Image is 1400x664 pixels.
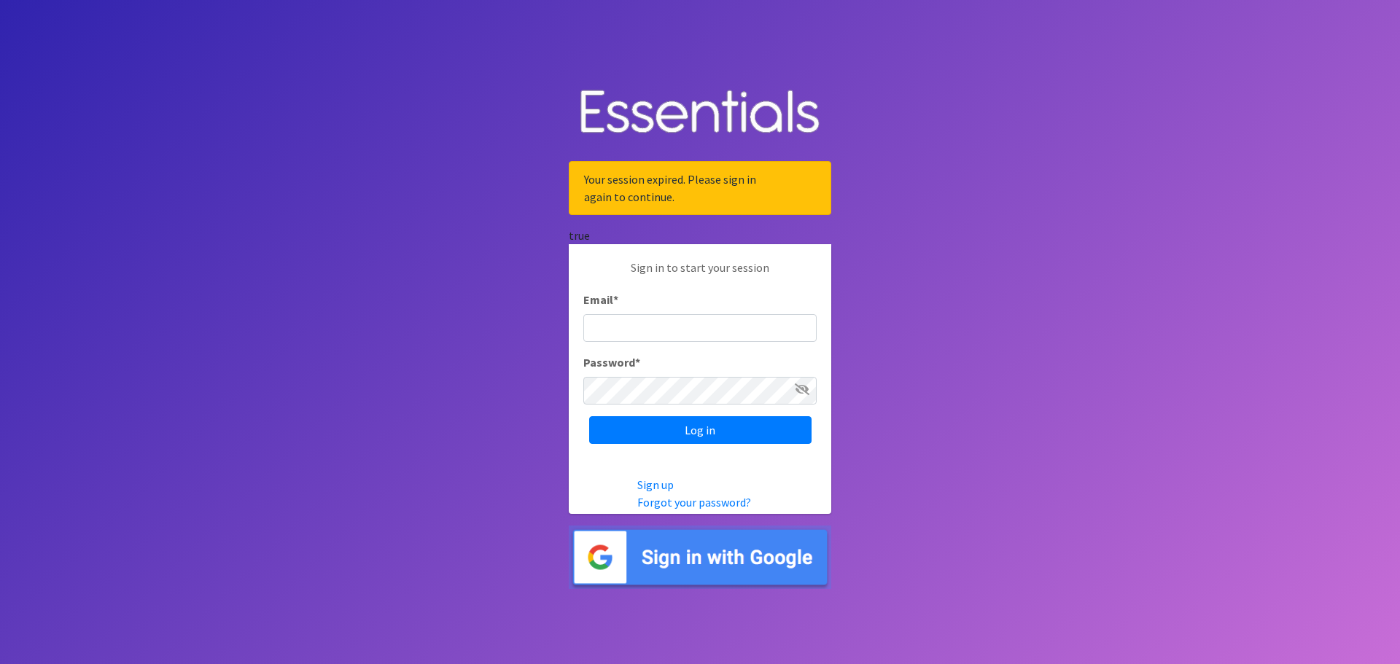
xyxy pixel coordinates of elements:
input: Log in [589,416,812,444]
div: true [569,227,831,244]
div: Your session expired. Please sign in again to continue. [569,161,831,215]
label: Email [583,291,618,308]
abbr: required [635,355,640,370]
p: Sign in to start your session [583,259,817,291]
abbr: required [613,292,618,307]
a: Forgot your password? [637,495,751,509]
img: Human Essentials [569,75,831,150]
label: Password [583,354,640,371]
a: Sign up [637,477,674,492]
img: Sign in with Google [569,526,831,589]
